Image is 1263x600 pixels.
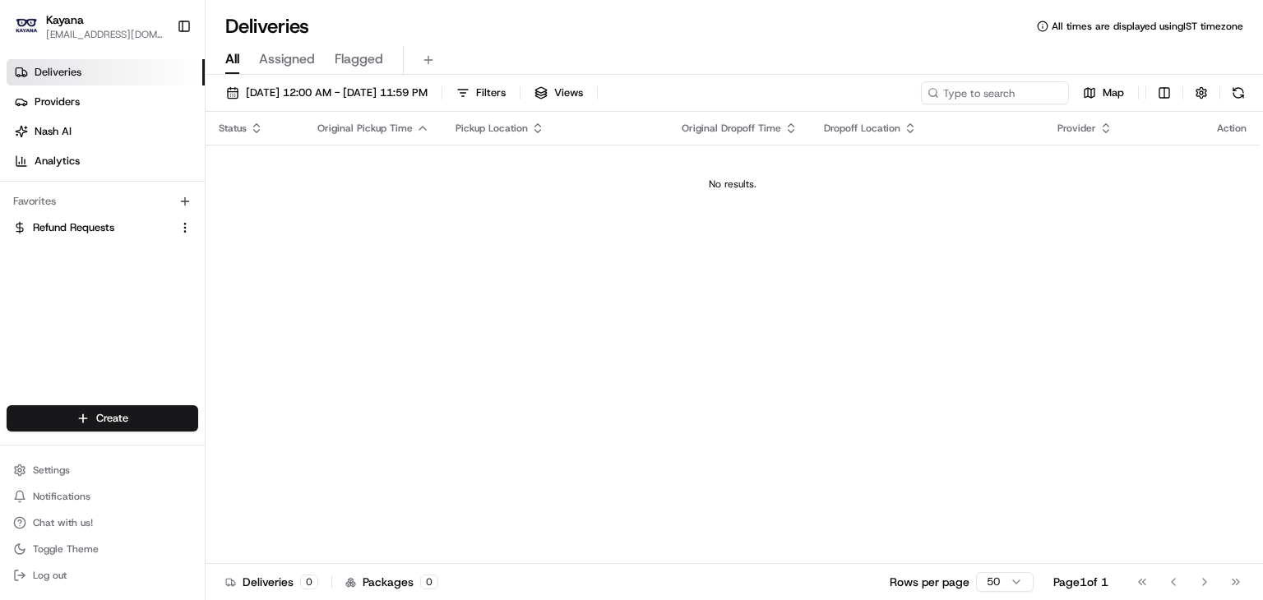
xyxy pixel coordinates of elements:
span: Dropoff Location [824,122,900,135]
button: Log out [7,564,198,587]
button: KayanaKayana[EMAIL_ADDRESS][DOMAIN_NAME] [7,7,170,46]
a: Nash AI [7,118,205,145]
span: Deliveries [35,65,81,80]
button: Chat with us! [7,511,198,534]
button: Refresh [1227,81,1250,104]
span: All [225,49,239,69]
span: Create [96,411,128,426]
button: Notifications [7,485,198,508]
span: Providers [35,95,80,109]
span: Analytics [35,154,80,168]
div: 0 [300,575,318,589]
h1: Deliveries [225,13,309,39]
button: Refund Requests [7,215,198,241]
div: Deliveries [225,574,318,590]
button: Views [527,81,590,104]
span: Toggle Theme [33,542,99,556]
div: Action [1217,122,1247,135]
div: Page 1 of 1 [1053,574,1108,590]
span: [DATE] 12:00 AM - [DATE] 11:59 PM [246,85,428,100]
span: Views [554,85,583,100]
button: Map [1076,81,1131,104]
div: Packages [345,574,438,590]
span: Original Dropoff Time [682,122,781,135]
p: Rows per page [890,574,969,590]
a: Refund Requests [13,220,172,235]
span: All times are displayed using IST timezone [1052,20,1243,33]
span: Chat with us! [33,516,93,529]
button: Create [7,405,198,432]
span: Log out [33,569,67,582]
span: Original Pickup Time [317,122,413,135]
span: Refund Requests [33,220,114,235]
div: 0 [420,575,438,589]
img: Kayana [13,13,39,39]
button: [DATE] 12:00 AM - [DATE] 11:59 PM [219,81,435,104]
span: Nash AI [35,124,72,139]
span: Filters [476,85,506,100]
button: Toggle Theme [7,538,198,561]
button: Filters [449,81,513,104]
a: Providers [7,89,205,115]
div: No results. [212,178,1253,191]
span: Settings [33,464,70,477]
button: Kayana [46,12,84,28]
a: Deliveries [7,59,205,85]
button: Settings [7,459,198,482]
a: Analytics [7,148,205,174]
span: Assigned [259,49,315,69]
span: Pickup Location [456,122,528,135]
span: Status [219,122,247,135]
span: Provider [1057,122,1096,135]
span: Map [1103,85,1124,100]
input: Type to search [921,81,1069,104]
span: Flagged [335,49,383,69]
span: Notifications [33,490,90,503]
div: Favorites [7,188,198,215]
button: [EMAIL_ADDRESS][DOMAIN_NAME] [46,28,164,41]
